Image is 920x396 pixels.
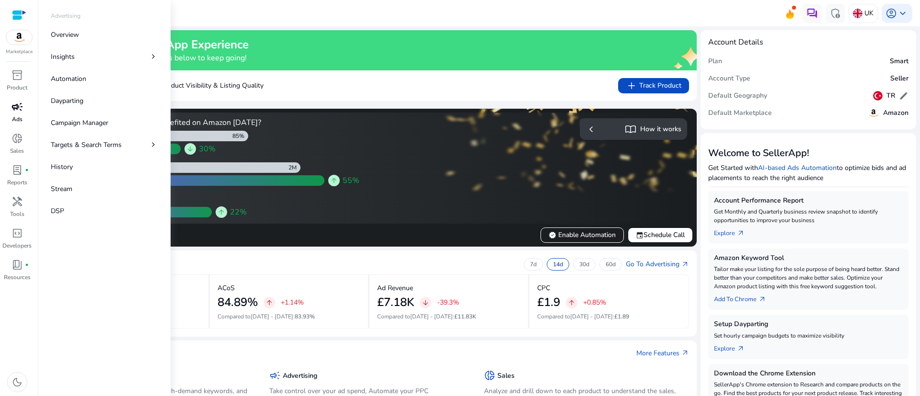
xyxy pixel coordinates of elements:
img: uk.svg [853,9,862,18]
p: Stream [51,184,72,194]
span: chevron_right [149,52,158,61]
a: More Featuresarrow_outward [636,348,689,358]
h5: Setup Dayparting [714,320,903,328]
p: Insights [51,52,75,62]
span: donut_small [11,133,23,144]
span: Schedule Call [636,230,685,240]
h5: Default Marketplace [708,109,772,117]
span: £1.89 [614,313,629,320]
p: Targets & Search Terms [51,140,122,150]
p: 14d [553,260,563,268]
span: fiber_manual_record [25,168,29,172]
button: admin_panel_settings [826,4,845,23]
span: arrow_outward [681,260,689,268]
span: arrow_outward [737,345,745,352]
span: edit [899,91,908,101]
span: arrow_downward [186,145,194,153]
h5: Advertising [283,372,317,380]
p: Tools [10,210,24,218]
img: tr.svg [873,91,883,101]
h5: Sales [497,372,515,380]
p: 7d [530,260,537,268]
span: arrow_outward [681,349,689,357]
p: Advertising [51,11,80,20]
img: amazon.svg [868,107,879,119]
p: DSP [51,206,64,216]
h5: Amazon Keyword Tool [714,254,903,262]
div: 2M [288,164,300,171]
p: 30d [579,260,589,268]
span: admin_panel_settings [829,8,841,19]
h5: Account Performance Report [714,197,903,205]
span: event [636,231,644,239]
button: eventSchedule Call [628,227,693,243]
p: Dayparting [51,96,83,106]
p: ACoS [218,283,235,293]
span: campaign [269,370,281,381]
span: inventory_2 [11,69,23,81]
span: arrow_upward [330,177,338,184]
p: +1.14% [281,299,304,306]
span: keyboard_arrow_down [897,8,908,19]
h5: How it works [640,125,681,134]
p: Campaign Manager [51,118,108,128]
p: Reports [7,178,27,187]
span: [DATE] - [DATE] [410,313,453,320]
h2: 84.89% [218,295,258,309]
p: Developers [2,241,32,250]
span: chevron_right [149,140,158,149]
button: verifiedEnable Automation [540,227,624,243]
button: addTrack Product [618,78,689,93]
span: fiber_manual_record [25,263,29,267]
h5: Amazon [883,109,908,117]
h5: Smart [890,57,908,66]
p: -39.3% [437,299,459,306]
span: arrow_outward [759,295,766,303]
p: 60d [606,260,616,268]
span: dark_mode [11,376,23,388]
a: Go To Advertisingarrow_outward [626,259,689,269]
span: 22% [230,206,247,218]
span: chevron_left [586,124,597,135]
p: Ad Revenue [377,283,413,293]
p: Compared to : [218,312,361,321]
span: account_circle [885,8,897,19]
span: arrow_outward [737,229,745,237]
span: [DATE] - [DATE] [251,313,293,320]
p: Product [7,83,27,92]
span: arrow_upward [265,299,273,306]
p: Marketplace [6,48,33,56]
span: [DATE] - [DATE] [570,313,613,320]
p: Overview [51,30,79,40]
p: CPC [537,283,550,293]
span: £11.83K [454,313,476,320]
img: amazon.svg [6,30,32,45]
p: Compared to : [537,312,681,321]
p: Get Monthly and Quarterly business review snapshot to identify opportunities to improve your busi... [714,207,903,225]
span: donut_small [484,370,495,381]
span: campaign [11,101,23,113]
h5: Seller [890,75,908,83]
p: Set hourly campaign budgets to maximize visibility [714,331,903,340]
h5: Account Type [708,75,750,83]
p: Tailor make your listing for the sole purpose of being heard better. Stand better than your compe... [714,265,903,291]
span: book_4 [11,259,23,271]
span: lab_profile [11,164,23,176]
span: import_contacts [625,124,636,135]
a: Add To Chrome [714,291,774,304]
h4: How Smart Automation users benefited on Amazon [DATE]? [52,118,366,127]
h5: Download the Chrome Extension [714,370,903,378]
a: AI-based Ads Automation [758,163,837,172]
p: +0.85% [583,299,606,306]
span: 30% [199,143,216,155]
span: Track Product [626,80,681,91]
p: History [51,162,73,172]
span: 83.93% [295,313,315,320]
p: UK [864,5,874,22]
h5: TR [886,92,895,100]
span: verified [549,231,556,239]
p: Automation [51,74,86,84]
span: arrow_upward [568,299,575,306]
h5: Plan [708,57,722,66]
p: Resources [4,273,31,282]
